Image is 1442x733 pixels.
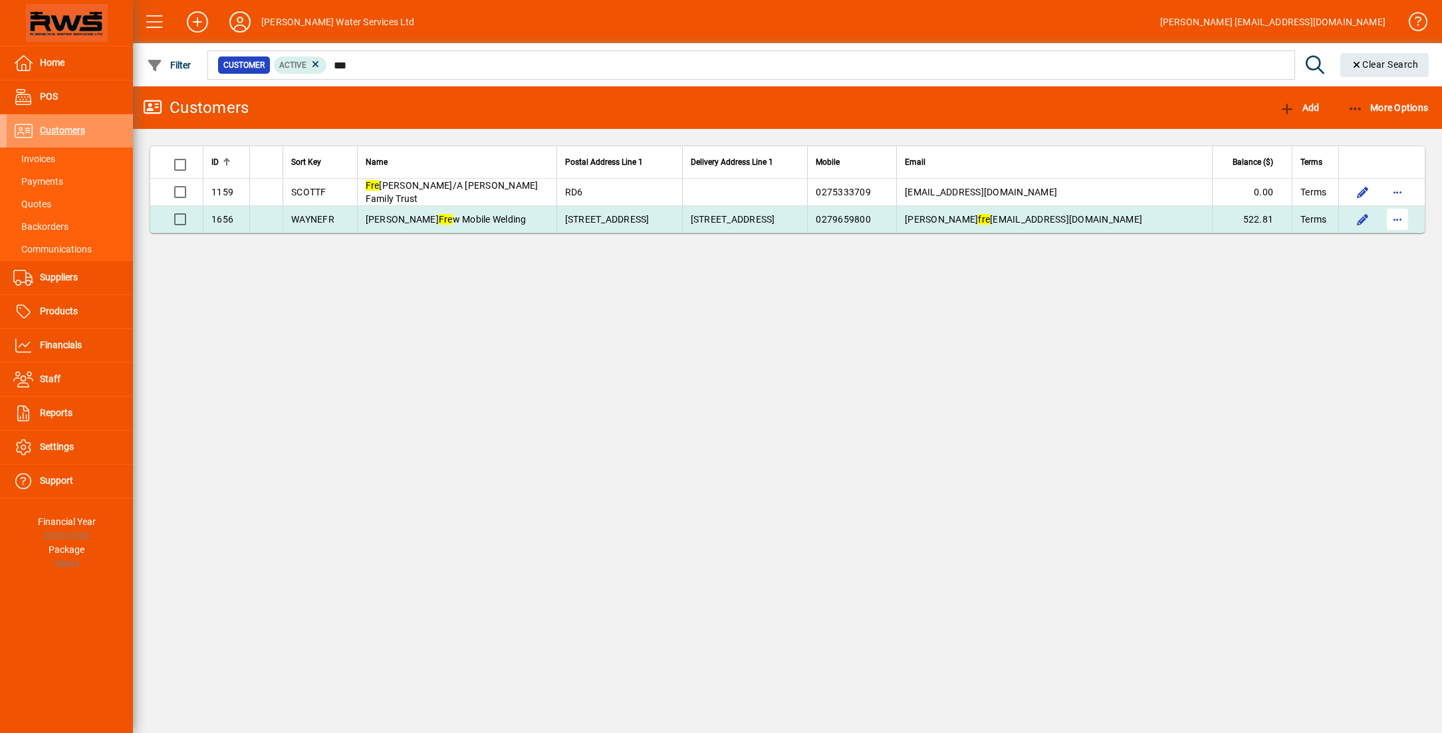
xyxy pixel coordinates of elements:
span: Email [905,155,925,169]
span: [STREET_ADDRESS] [691,214,775,225]
div: Name [366,155,548,169]
button: Profile [219,10,261,34]
span: [STREET_ADDRESS] [565,214,650,225]
span: Products [40,306,78,316]
button: More Options [1344,96,1432,120]
em: fre [978,214,990,225]
span: SCOTTF [291,187,326,197]
a: Support [7,465,133,498]
a: Payments [7,170,133,193]
span: POS [40,91,58,102]
a: Products [7,295,133,328]
span: Package [49,544,84,555]
span: Add [1279,102,1319,113]
span: Quotes [13,199,51,209]
span: WAYNEFR [291,214,334,225]
span: Postal Address Line 1 [565,155,643,169]
span: Staff [40,373,60,384]
mat-chip: Activation Status: Active [274,56,327,74]
div: Mobile [816,155,888,169]
span: Terms [1300,185,1326,199]
span: Suppliers [40,272,78,282]
td: 522.81 [1212,206,1292,233]
span: Payments [13,176,63,187]
a: Financials [7,329,133,362]
span: Terms [1300,213,1326,226]
span: 0279659800 [816,214,871,225]
button: Edit [1352,209,1374,230]
span: [PERSON_NAME] [EMAIL_ADDRESS][DOMAIN_NAME] [905,214,1142,225]
span: ID [211,155,219,169]
em: Fre [439,214,453,225]
a: Home [7,47,133,80]
span: Filter [147,60,191,70]
span: Backorders [13,221,68,232]
button: More options [1387,181,1408,203]
button: Edit [1352,181,1374,203]
span: RD6 [565,187,583,197]
div: Customers [143,97,249,118]
span: Balance ($) [1233,155,1273,169]
a: Quotes [7,193,133,215]
span: [EMAIL_ADDRESS][DOMAIN_NAME] [905,187,1057,197]
div: [PERSON_NAME] Water Services Ltd [261,11,415,33]
span: More Options [1348,102,1429,113]
span: Communications [13,244,92,255]
span: Settings [40,441,74,452]
em: Fre [366,180,380,191]
a: Staff [7,363,133,396]
a: Communications [7,238,133,261]
a: Invoices [7,148,133,170]
div: [PERSON_NAME] [EMAIL_ADDRESS][DOMAIN_NAME] [1160,11,1385,33]
div: Email [905,155,1204,169]
button: Clear [1340,53,1429,77]
span: Sort Key [291,155,321,169]
span: [PERSON_NAME]/A [PERSON_NAME] Family Trust [366,180,539,204]
a: POS [7,80,133,114]
span: Delivery Address Line 1 [691,155,773,169]
a: Reports [7,397,133,430]
button: Filter [144,53,195,77]
span: Clear Search [1351,59,1419,70]
span: 1159 [211,187,233,197]
div: ID [211,155,241,169]
span: [PERSON_NAME] w Mobile Welding [366,214,527,225]
a: Knowledge Base [1399,3,1425,46]
a: Settings [7,431,133,464]
span: Customers [40,125,85,136]
span: Home [40,57,64,68]
td: 0.00 [1212,179,1292,206]
button: Add [1276,96,1322,120]
span: Support [40,475,73,486]
span: Financials [40,340,82,350]
span: 0275333709 [816,187,871,197]
a: Backorders [7,215,133,238]
span: Reports [40,407,72,418]
div: Balance ($) [1221,155,1285,169]
span: Name [366,155,388,169]
span: Financial Year [38,516,96,527]
span: Terms [1300,155,1322,169]
span: 1656 [211,214,233,225]
span: Customer [223,58,265,72]
button: More options [1387,209,1408,230]
a: Suppliers [7,261,133,294]
button: Add [176,10,219,34]
span: Mobile [816,155,840,169]
span: Active [279,60,306,70]
span: Invoices [13,154,55,164]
